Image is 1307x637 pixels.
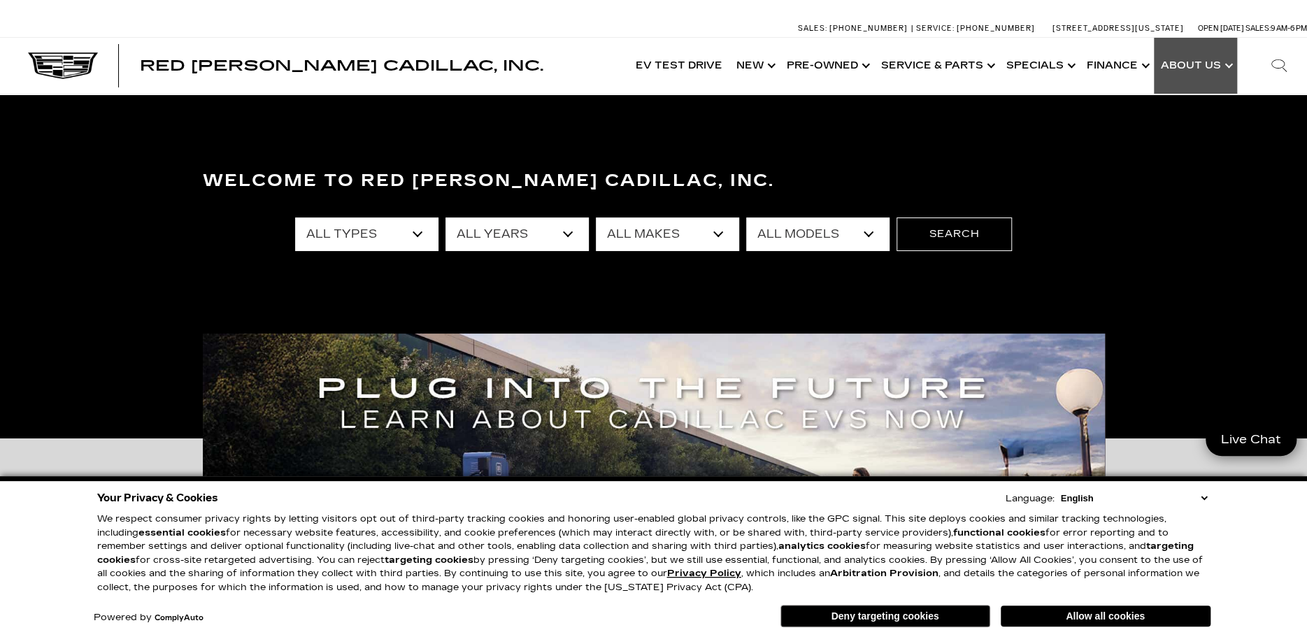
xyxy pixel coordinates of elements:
[295,217,438,251] select: Filter by type
[778,541,866,552] strong: analytics cookies
[1006,494,1055,503] div: Language:
[798,24,827,33] span: Sales:
[746,217,890,251] select: Filter by model
[203,167,1105,195] h3: Welcome to Red [PERSON_NAME] Cadillac, Inc.
[780,38,874,94] a: Pre-Owned
[874,38,999,94] a: Service & Parts
[916,24,955,33] span: Service:
[897,217,1012,251] button: Search
[1198,24,1244,33] span: Open [DATE]
[140,59,543,73] a: Red [PERSON_NAME] Cadillac, Inc.
[1206,423,1297,456] a: Live Chat
[1057,492,1210,505] select: Language Select
[385,554,473,566] strong: targeting cookies
[1080,38,1154,94] a: Finance
[97,513,1210,594] p: We respect consumer privacy rights by letting visitors opt out of third-party tracking cookies an...
[140,57,543,74] span: Red [PERSON_NAME] Cadillac, Inc.
[1052,24,1184,33] a: [STREET_ADDRESS][US_STATE]
[830,568,938,579] strong: Arbitration Provision
[596,217,739,251] select: Filter by make
[28,52,98,79] img: Cadillac Dark Logo with Cadillac White Text
[829,24,908,33] span: [PHONE_NUMBER]
[1154,38,1237,94] a: About Us
[445,217,589,251] select: Filter by year
[1271,24,1307,33] span: 9 AM-6 PM
[155,614,203,622] a: ComplyAuto
[667,568,741,579] a: Privacy Policy
[1245,24,1271,33] span: Sales:
[97,488,218,508] span: Your Privacy & Cookies
[957,24,1035,33] span: [PHONE_NUMBER]
[780,605,990,627] button: Deny targeting cookies
[729,38,780,94] a: New
[999,38,1080,94] a: Specials
[629,38,729,94] a: EV Test Drive
[953,527,1045,538] strong: functional cookies
[1001,606,1210,627] button: Allow all cookies
[138,527,226,538] strong: essential cookies
[1214,431,1288,448] span: Live Chat
[911,24,1038,32] a: Service: [PHONE_NUMBER]
[798,24,911,32] a: Sales: [PHONE_NUMBER]
[94,613,203,622] div: Powered by
[97,541,1194,566] strong: targeting cookies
